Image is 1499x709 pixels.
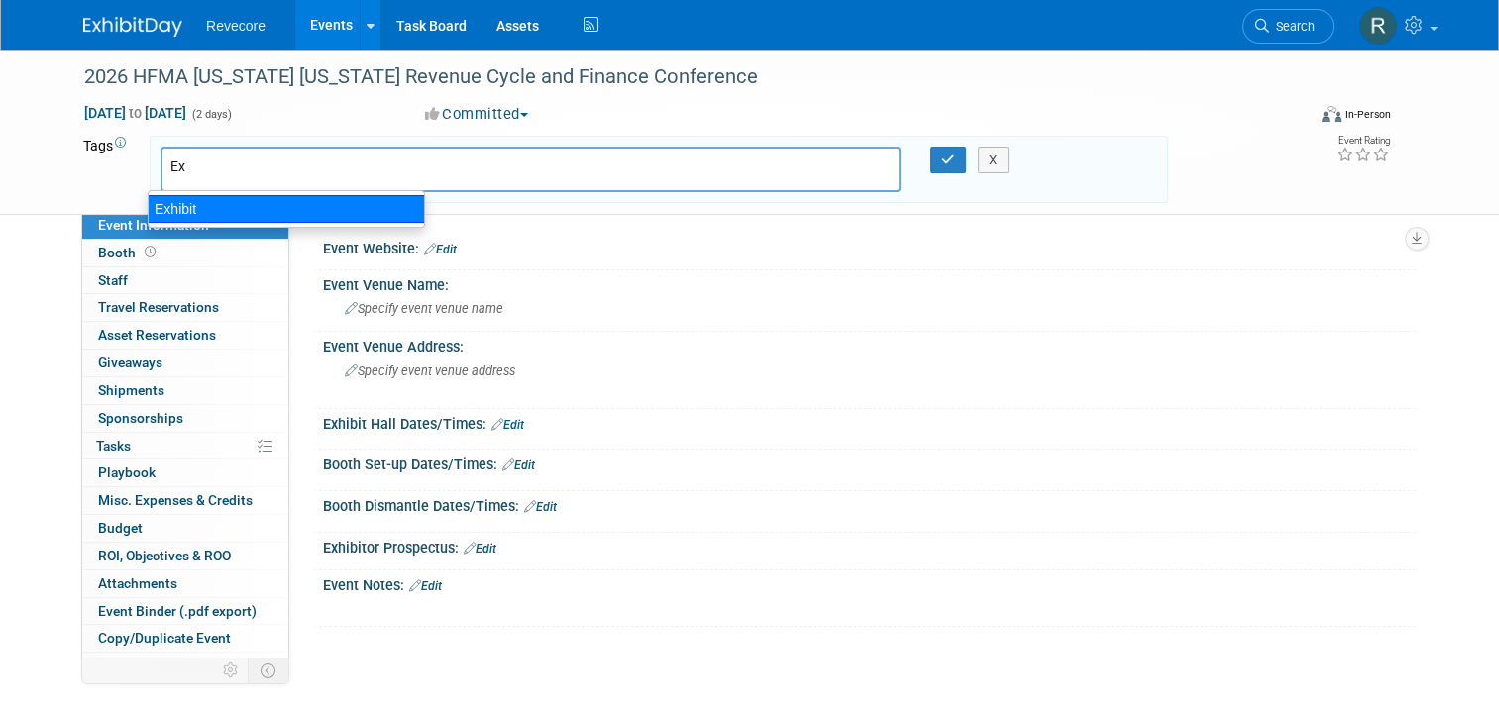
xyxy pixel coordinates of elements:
[82,212,288,239] a: Event Information
[77,59,1280,95] div: 2026 HFMA [US_STATE] [US_STATE] Revenue Cycle and Finance Conference
[1359,7,1397,45] img: Rachael Sires
[83,136,132,203] td: Tags
[1337,136,1390,146] div: Event Rating
[141,245,160,259] span: Booth not reserved yet
[98,327,216,343] span: Asset Reservations
[96,438,131,454] span: Tasks
[1198,103,1391,133] div: Event Format
[82,487,288,514] a: Misc. Expenses & Credits
[98,382,164,398] span: Shipments
[323,491,1416,517] div: Booth Dismantle Dates/Times:
[98,299,219,315] span: Travel Reservations
[98,603,257,619] span: Event Binder (.pdf export)
[1344,107,1391,122] div: In-Person
[1242,9,1334,44] a: Search
[323,234,1416,259] div: Event Website:
[249,658,289,683] td: Toggle Event Tabs
[98,492,253,508] span: Misc. Expenses & Credits
[82,267,288,294] a: Staff
[82,515,288,542] a: Budget
[126,105,145,121] span: to
[82,350,288,376] a: Giveaways
[323,409,1416,435] div: Exhibit Hall Dates/Times:
[82,570,288,597] a: Attachments
[82,459,288,486] a: Playbook
[98,575,177,591] span: Attachments
[98,520,143,536] span: Budget
[98,217,209,233] span: Event Information
[98,410,183,426] span: Sponsorships
[170,156,448,176] input: Type tag and hit enter
[83,104,187,122] span: [DATE] [DATE]
[82,405,288,432] a: Sponsorships
[98,245,160,260] span: Booth
[82,598,288,625] a: Event Binder (.pdf export)
[424,243,457,256] a: Edit
[82,433,288,459] a: Tasks
[82,322,288,349] a: Asset Reservations
[82,294,288,321] a: Travel Reservations
[98,630,231,646] span: Copy/Duplicate Event
[323,570,1416,596] div: Event Notes:
[524,500,557,514] a: Edit
[98,548,231,563] span: ROI, Objectives & ROO
[214,658,249,683] td: Personalize Event Tab Strip
[464,542,496,556] a: Edit
[82,625,288,652] a: Copy/Duplicate Event
[190,108,232,121] span: (2 days)
[1269,19,1315,34] span: Search
[323,270,1416,295] div: Event Venue Name:
[491,418,524,432] a: Edit
[98,354,162,370] span: Giveaways
[323,450,1416,475] div: Booth Set-up Dates/Times:
[206,18,266,34] span: Revecore
[82,543,288,569] a: ROI, Objectives & ROO
[98,464,156,480] span: Playbook
[409,579,442,593] a: Edit
[83,17,182,37] img: ExhibitDay
[82,377,288,404] a: Shipments
[502,458,535,472] a: Edit
[98,272,128,288] span: Staff
[1322,106,1341,122] img: Format-Inperson.png
[978,147,1009,174] button: X
[323,533,1416,558] div: Exhibitor Prospectus:
[345,363,515,378] span: Specify event venue address
[323,332,1416,356] div: Event Venue Address:
[418,104,536,125] button: Committed
[82,240,288,266] a: Booth
[345,301,503,316] span: Specify event venue name
[148,195,425,223] div: Exhibit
